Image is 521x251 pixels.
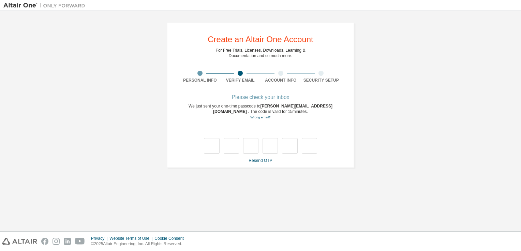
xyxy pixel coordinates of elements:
div: Personal Info [180,78,220,83]
p: © 2025 Altair Engineering, Inc. All Rights Reserved. [91,241,188,247]
img: Altair One [3,2,89,9]
div: Create an Altair One Account [208,35,313,44]
div: Website Terms of Use [109,236,154,241]
img: linkedin.svg [64,238,71,245]
div: Cookie Consent [154,236,188,241]
a: Go back to the registration form [250,115,270,119]
a: Resend OTP [249,158,272,163]
div: We just sent your one-time passcode to . The code is valid for 15 minutes. [180,103,341,120]
div: Account Info [260,78,301,83]
div: Security Setup [301,78,342,83]
img: altair_logo.svg [2,238,37,245]
div: For Free Trials, Licenses, Downloads, Learning & Documentation and so much more. [216,48,306,58]
img: instagram.svg [53,238,60,245]
img: youtube.svg [75,238,85,245]
div: Please check your inbox [180,95,341,99]
div: Privacy [91,236,109,241]
span: [PERSON_NAME][EMAIL_ADDRESS][DOMAIN_NAME] [213,104,332,114]
img: facebook.svg [41,238,48,245]
div: Verify Email [220,78,261,83]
